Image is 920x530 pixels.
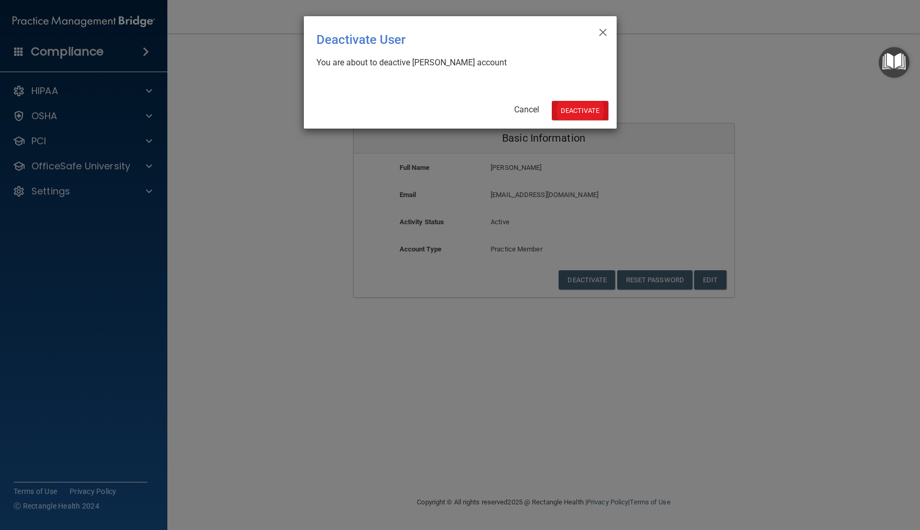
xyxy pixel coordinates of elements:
[598,20,608,41] span: ×
[552,101,608,120] button: Deactivate
[316,25,561,55] div: Deactivate User
[514,105,539,114] a: Cancel
[879,47,910,78] button: Open Resource Center
[316,57,596,68] div: You are about to deactive [PERSON_NAME] account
